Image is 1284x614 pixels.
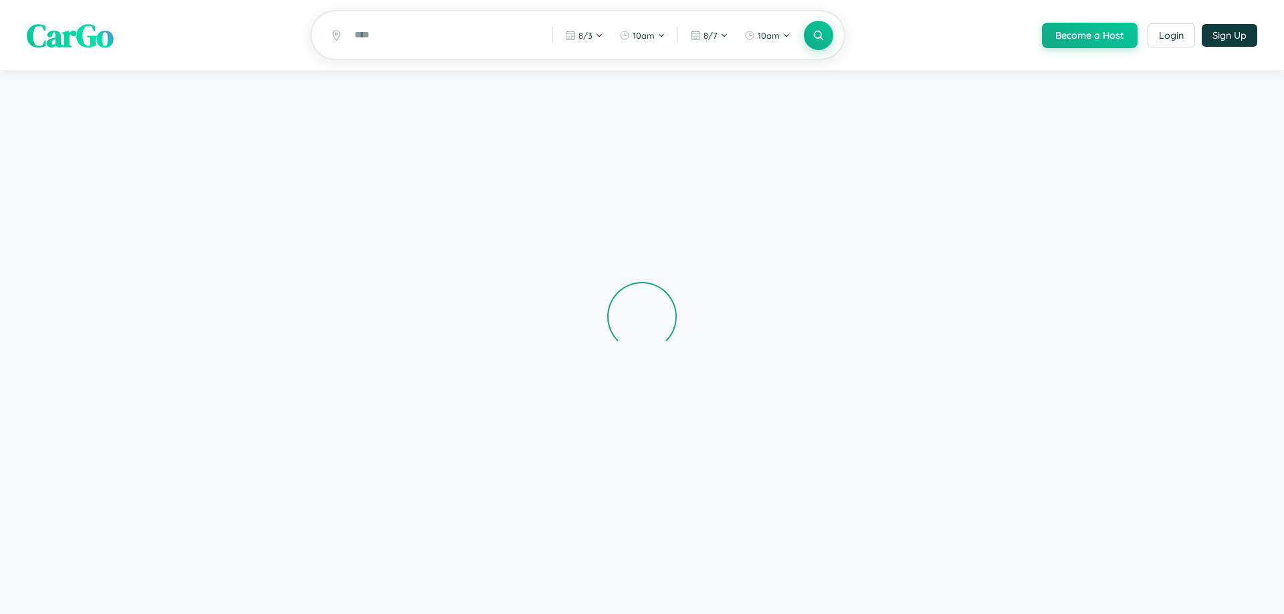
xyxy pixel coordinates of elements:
[704,30,718,41] span: 8 / 7
[558,25,610,46] button: 8/3
[758,30,780,41] span: 10am
[1148,23,1195,47] button: Login
[738,25,797,46] button: 10am
[1042,23,1138,48] button: Become a Host
[1202,24,1257,47] button: Sign Up
[683,25,735,46] button: 8/7
[613,25,672,46] button: 10am
[578,30,593,41] span: 8 / 3
[633,30,655,41] span: 10am
[27,13,114,57] span: CarGo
